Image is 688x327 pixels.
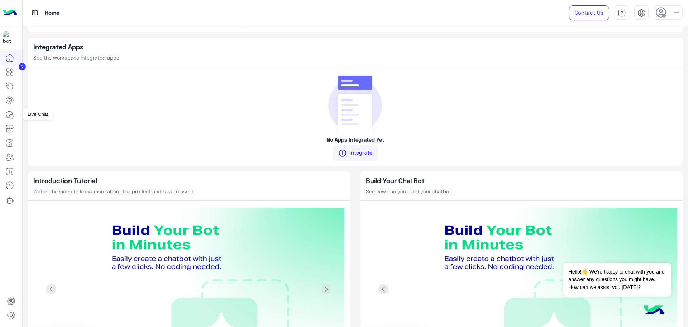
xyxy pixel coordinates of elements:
[45,8,59,18] p: Home
[335,149,347,157] span: control_point
[569,5,609,20] a: Contact Us
[563,263,671,297] span: Hello!👋 We're happy to chat with you and answer any questions you might have. How can we assist y...
[22,109,53,120] div: Live Chat
[672,9,681,18] img: profile
[366,177,677,185] h5: Build Your ChatBot
[366,188,677,195] p: See how can you build your chatbot
[33,177,345,185] h5: Introduction Tutorial
[615,5,629,20] a: tab
[33,54,119,61] p: See the workspace integrated apps
[637,9,646,17] img: tab
[333,145,378,160] a: control_pointIntegrate
[618,9,626,17] img: tab
[328,72,382,136] img: empty emails
[3,31,16,44] img: 114004088273201
[33,43,119,51] h5: Integrated Apps
[641,298,666,323] img: hulul-logo.png
[30,8,39,17] img: tab
[326,136,384,143] h6: No Apps Integrated Yet
[347,149,375,156] span: Integrate
[3,5,17,20] img: Logo
[33,188,345,195] p: Watch the video to know more about the product and how to use it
